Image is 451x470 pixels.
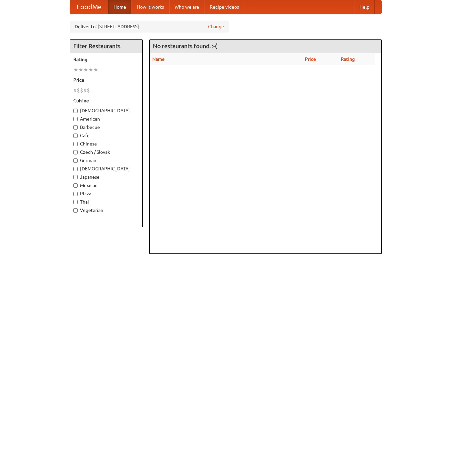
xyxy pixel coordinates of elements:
[73,134,78,138] input: Cafe
[73,175,78,179] input: Japanese
[78,66,83,73] li: ★
[73,200,78,204] input: Thai
[73,157,139,164] label: German
[73,109,78,113] input: [DEMOGRAPHIC_DATA]
[70,0,108,14] a: FoodMe
[73,66,78,73] li: ★
[73,182,139,189] label: Mexican
[108,0,131,14] a: Home
[73,158,78,163] input: German
[73,208,78,213] input: Vegetarian
[88,66,93,73] li: ★
[73,141,139,147] label: Chinese
[73,116,139,122] label: American
[73,97,139,104] h5: Cuisine
[77,87,80,94] li: $
[73,174,139,180] label: Japanese
[73,199,139,205] label: Thai
[305,56,316,62] a: Price
[80,87,83,94] li: $
[131,0,169,14] a: How it works
[204,0,244,14] a: Recipe videos
[73,183,78,188] input: Mexican
[73,117,78,121] input: American
[73,150,78,154] input: Czech / Slovak
[73,192,78,196] input: Pizza
[73,56,139,63] h5: Rating
[153,43,217,49] ng-pluralize: No restaurants found. :-(
[73,77,139,83] h5: Price
[87,87,90,94] li: $
[73,125,78,130] input: Barbecue
[83,87,87,94] li: $
[70,21,229,33] div: Deliver to: [STREET_ADDRESS]
[152,56,165,62] a: Name
[73,87,77,94] li: $
[73,142,78,146] input: Chinese
[73,124,139,131] label: Barbecue
[73,107,139,114] label: [DEMOGRAPHIC_DATA]
[341,56,355,62] a: Rating
[73,190,139,197] label: Pizza
[354,0,375,14] a: Help
[208,23,224,30] a: Change
[70,40,142,53] h4: Filter Restaurants
[73,207,139,214] label: Vegetarian
[73,165,139,172] label: [DEMOGRAPHIC_DATA]
[73,167,78,171] input: [DEMOGRAPHIC_DATA]
[169,0,204,14] a: Who we are
[73,132,139,139] label: Cafe
[83,66,88,73] li: ★
[93,66,98,73] li: ★
[73,149,139,155] label: Czech / Slovak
